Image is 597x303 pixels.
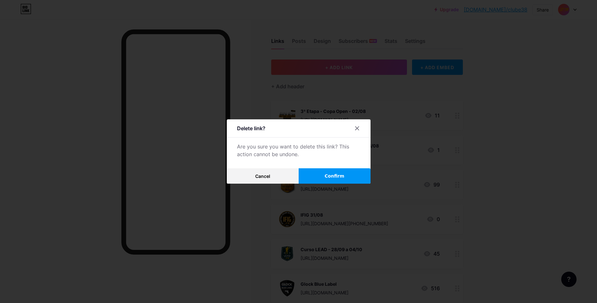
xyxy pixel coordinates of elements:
[237,143,360,158] div: Are you sure you want to delete this link? This action cannot be undone.
[237,124,265,132] div: Delete link?
[325,173,344,179] span: Confirm
[255,173,270,179] span: Cancel
[299,168,371,184] button: Confirm
[227,168,299,184] button: Cancel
